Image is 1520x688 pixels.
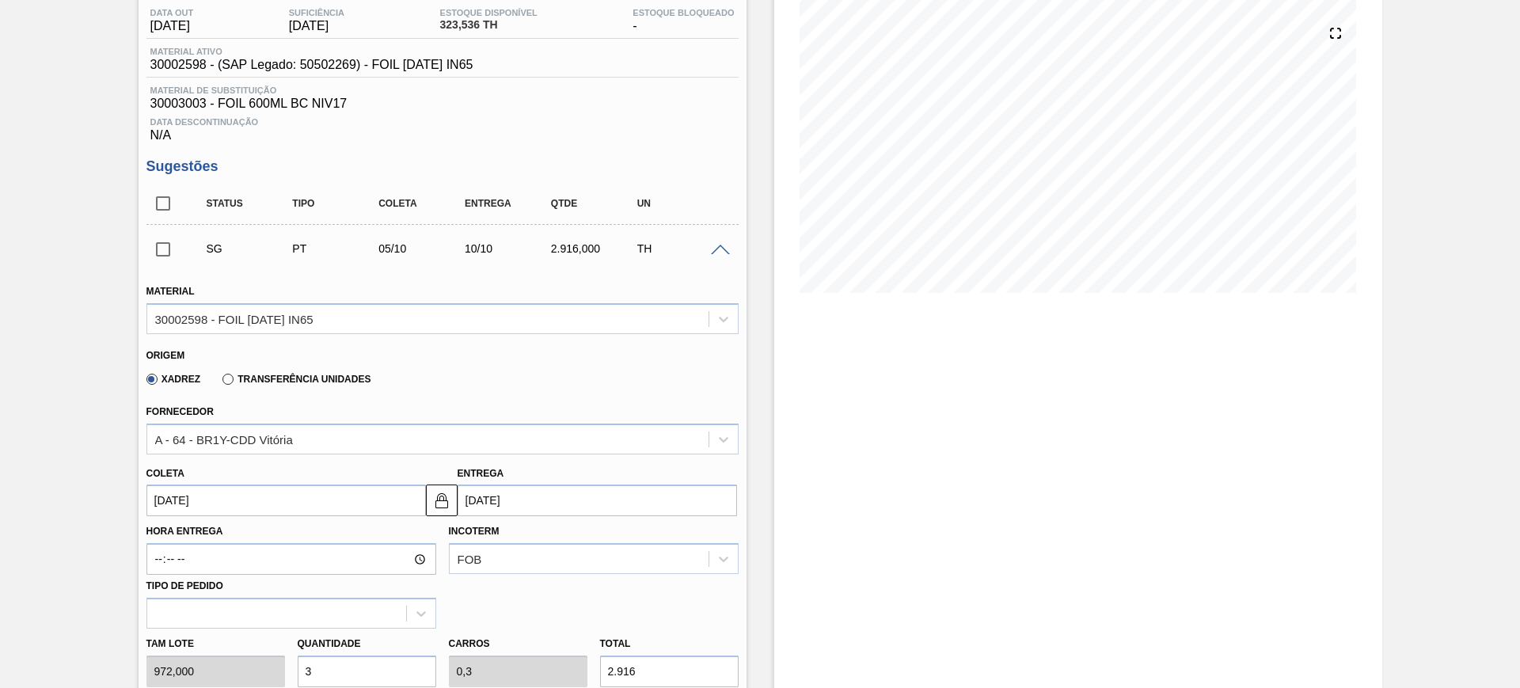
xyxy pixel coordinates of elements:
[150,19,194,33] span: [DATE]
[374,198,470,209] div: Coleta
[374,242,470,255] div: 05/10/2025
[633,242,729,255] div: TH
[449,638,490,649] label: Carros
[146,158,739,175] h3: Sugestões
[146,468,184,479] label: Coleta
[150,97,735,111] span: 30003003 - FOIL 600ML BC NIV17
[461,242,557,255] div: 10/10/2025
[289,8,344,17] span: Suficiência
[547,198,643,209] div: Qtde
[426,485,458,516] button: locked
[146,350,185,361] label: Origem
[629,8,738,33] div: -
[203,198,298,209] div: Status
[458,553,482,566] div: FOB
[150,8,194,17] span: Data out
[150,47,473,56] span: Material ativo
[461,198,557,209] div: Entrega
[150,86,735,95] span: Material de Substituição
[150,117,735,127] span: Data Descontinuação
[146,374,201,385] label: Xadrez
[150,58,473,72] span: 30002598 - (SAP Legado: 50502269) - FOIL [DATE] IN65
[600,638,631,649] label: Total
[146,633,285,656] label: Tam lote
[458,468,504,479] label: Entrega
[298,638,361,649] label: Quantidade
[203,242,298,255] div: Sugestão Criada
[547,242,643,255] div: 2.916,000
[146,580,223,591] label: Tipo de pedido
[288,198,384,209] div: Tipo
[633,198,729,209] div: UN
[146,485,426,516] input: dd/mm/yyyy
[633,8,734,17] span: Estoque Bloqueado
[155,432,293,446] div: A - 64 - BR1Y-CDD Vitória
[440,8,538,17] span: Estoque Disponível
[288,242,384,255] div: Pedido de Transferência
[289,19,344,33] span: [DATE]
[222,374,370,385] label: Transferência Unidades
[146,286,195,297] label: Material
[155,312,313,325] div: 30002598 - FOIL [DATE] IN65
[146,111,739,143] div: N/A
[432,491,451,510] img: locked
[146,520,436,543] label: Hora Entrega
[146,406,214,417] label: Fornecedor
[440,19,538,31] span: 323,536 TH
[458,485,737,516] input: dd/mm/yyyy
[449,526,500,537] label: Incoterm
